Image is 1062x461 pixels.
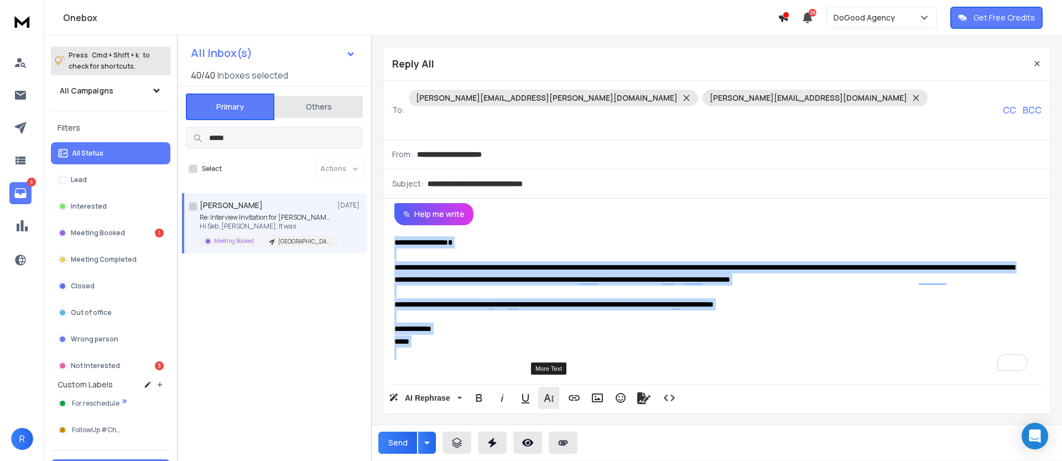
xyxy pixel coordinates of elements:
[71,335,118,344] p: Wrong person
[200,222,332,231] p: Hi Seb, [PERSON_NAME], It was
[392,149,413,160] p: From:
[51,419,170,441] button: FollowUp #Chat
[155,361,164,370] div: 3
[1023,103,1042,117] p: BCC
[392,178,423,189] p: Subject:
[809,9,816,17] span: 25
[383,225,1047,382] div: To enrich screen reader interactions, please activate Accessibility in Grammarly extension settings
[950,7,1043,29] button: Get Free Credits
[51,169,170,191] button: Lead
[531,362,566,375] div: More Text
[72,399,119,408] span: For reschedule
[387,387,464,409] button: AI Rephrase
[202,164,222,173] label: Select
[337,201,362,210] p: [DATE]
[11,11,33,32] img: logo
[51,195,170,217] button: Interested
[392,105,404,116] p: To:
[60,85,113,96] h1: All Campaigns
[191,69,215,82] span: 40 / 40
[1003,103,1016,117] p: CC
[51,328,170,350] button: Wrong person
[834,12,899,23] p: DoGood Agency
[394,203,473,225] button: Help me write
[51,222,170,244] button: Meeting Booked1
[274,95,363,119] button: Others
[587,387,608,409] button: Insert Image (⌘P)
[633,387,654,409] button: Signature
[182,42,365,64] button: All Inbox(s)
[51,120,170,136] h3: Filters
[51,355,170,377] button: Not Interested3
[72,426,123,434] span: FollowUp #Chat
[416,92,678,103] p: [PERSON_NAME][EMAIL_ADDRESS][PERSON_NAME][DOMAIN_NAME]
[72,149,103,158] p: All Status
[191,48,252,59] h1: All Inbox(s)
[1022,423,1048,449] div: Open Intercom Messenger
[214,237,254,245] p: Meeting Booked
[71,282,95,291] p: Closed
[71,175,87,184] p: Lead
[71,308,112,317] p: Out of office
[27,178,36,187] p: 5
[58,379,113,390] h3: Custom Labels
[200,200,263,211] h1: [PERSON_NAME]
[610,387,631,409] button: Emoticons
[51,392,170,415] button: For reschedule
[9,182,32,204] a: 5
[186,94,274,120] button: Primary
[659,387,680,409] button: Code View
[90,49,140,61] span: Cmd + Shift + k
[403,393,452,403] span: AI Rephrase
[378,432,417,454] button: Send
[392,56,434,71] p: Reply All
[51,80,170,102] button: All Campaigns
[155,229,164,237] div: 1
[71,361,120,370] p: Not Interested
[200,213,332,222] p: Re: Interview Invitation for [PERSON_NAME]
[71,255,137,264] p: Meeting Completed
[564,387,585,409] button: Insert Link (⌘K)
[51,275,170,297] button: Closed
[51,142,170,164] button: All Status
[51,302,170,324] button: Out of office
[11,428,33,450] button: R
[63,11,778,24] h1: Onebox
[69,50,150,72] p: Press to check for shortcuts.
[278,237,331,246] p: [GEOGRAPHIC_DATA] | 200 - 499 | CEO
[973,12,1035,23] p: Get Free Credits
[710,92,907,103] p: [PERSON_NAME][EMAIL_ADDRESS][DOMAIN_NAME]
[217,69,288,82] h3: Inboxes selected
[71,202,107,211] p: Interested
[51,248,170,271] button: Meeting Completed
[71,229,125,237] p: Meeting Booked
